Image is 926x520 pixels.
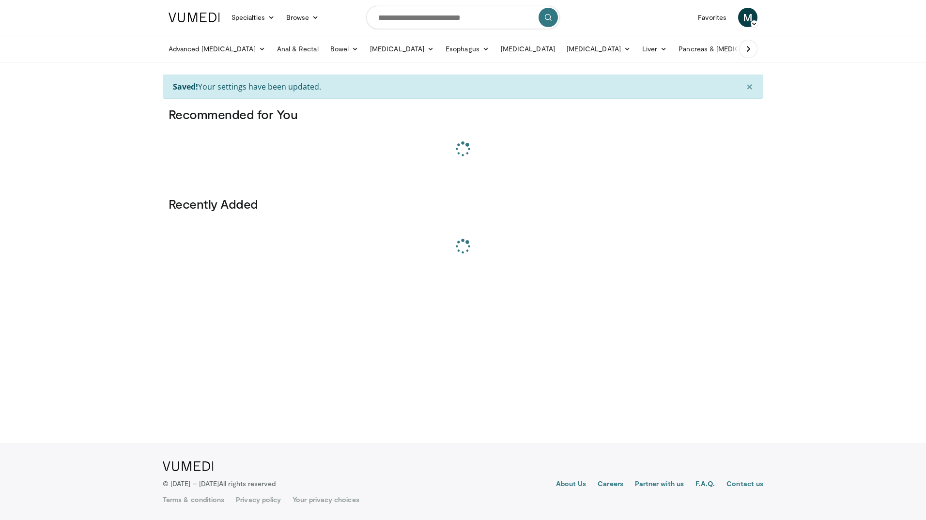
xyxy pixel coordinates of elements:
div: Your settings have been updated. [163,75,763,99]
a: About Us [556,479,586,490]
a: Specialties [226,8,280,27]
a: Liver [636,39,673,59]
a: Partner with us [635,479,684,490]
a: [MEDICAL_DATA] [561,39,636,59]
a: Terms & conditions [163,495,224,505]
a: Advanced [MEDICAL_DATA] [163,39,271,59]
a: [MEDICAL_DATA] [495,39,561,59]
h3: Recommended for You [169,107,757,122]
a: F.A.Q. [695,479,715,490]
a: Browse [280,8,325,27]
a: Your privacy choices [293,495,359,505]
a: M [738,8,757,27]
input: Search topics, interventions [366,6,560,29]
p: © [DATE] – [DATE] [163,479,276,489]
h3: Recently Added [169,196,757,212]
a: Careers [598,479,623,490]
span: All rights reserved [219,479,276,488]
a: Anal & Rectal [271,39,324,59]
a: Esophagus [440,39,495,59]
button: × [737,75,763,98]
a: Pancreas & [MEDICAL_DATA] [673,39,786,59]
a: Contact us [726,479,763,490]
img: VuMedi Logo [169,13,220,22]
a: Bowel [324,39,364,59]
a: [MEDICAL_DATA] [364,39,440,59]
strong: Saved! [173,81,198,92]
img: VuMedi Logo [163,461,214,471]
a: Favorites [692,8,732,27]
a: Privacy policy [236,495,281,505]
